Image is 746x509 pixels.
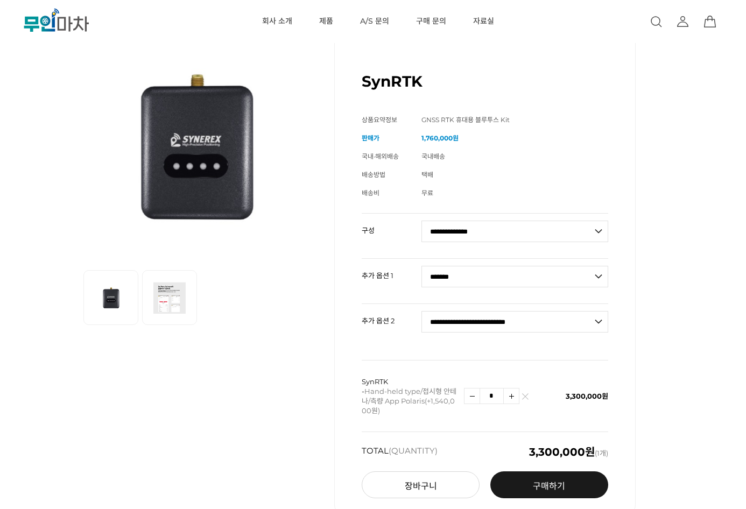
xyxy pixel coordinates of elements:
img: 삭제 [522,396,528,402]
span: 택배 [421,171,433,179]
span: (1개) [529,447,608,457]
span: 배송방법 [362,171,385,179]
h1: SynRTK [362,72,423,90]
th: 구성 [362,214,421,238]
strong: TOTAL [362,447,438,457]
span: (QUANTITY) [389,446,438,456]
span: 국내·해외배송 [362,152,399,160]
button: 장바구니 [362,471,480,498]
span: 무료 [421,189,433,197]
th: 추가 옵션 2 [362,304,421,329]
span: Hand-held type/접시형 안테나/측량 App Polaris(+1,540,000원) [362,387,456,415]
em: 3,300,000원 [529,446,595,458]
span: 3,300,000원 [566,392,608,400]
p: SynRTK - [362,377,458,415]
img: 수량감소 [465,388,480,404]
strong: 1,760,000원 [421,134,459,142]
img: 수량증가 [504,388,519,404]
a: 구매하기 [490,471,608,498]
span: 판매가 [362,134,379,142]
span: 배송비 [362,189,379,197]
span: 국내배송 [421,152,445,160]
span: 상품요약정보 [362,116,397,124]
span: 구매하기 [533,481,565,491]
img: SynRTK [83,27,307,257]
th: 추가 옵션 1 [362,259,421,284]
span: GNSS RTK 휴대용 블루투스 Kit [421,116,510,124]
